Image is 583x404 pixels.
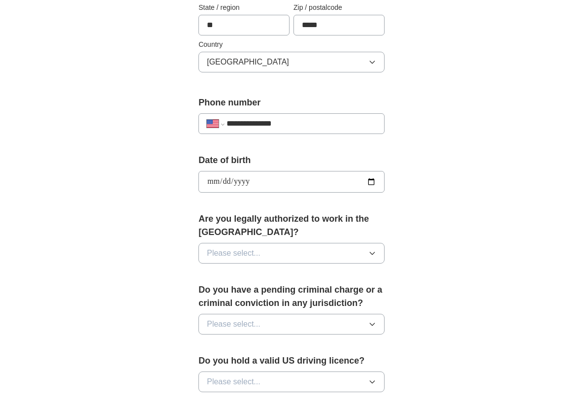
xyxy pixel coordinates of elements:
[207,318,260,330] span: Please select...
[207,376,260,388] span: Please select...
[198,154,385,167] label: Date of birth
[293,2,385,13] label: Zip / postalcode
[198,371,385,392] button: Please select...
[207,247,260,259] span: Please select...
[198,52,385,72] button: [GEOGRAPHIC_DATA]
[198,212,385,239] label: Are you legally authorized to work in the [GEOGRAPHIC_DATA]?
[198,314,385,335] button: Please select...
[198,2,290,13] label: State / region
[198,243,385,264] button: Please select...
[198,354,385,368] label: Do you hold a valid US driving licence?
[198,283,385,310] label: Do you have a pending criminal charge or a criminal conviction in any jurisdiction?
[207,56,289,68] span: [GEOGRAPHIC_DATA]
[198,96,385,109] label: Phone number
[198,39,385,50] label: Country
